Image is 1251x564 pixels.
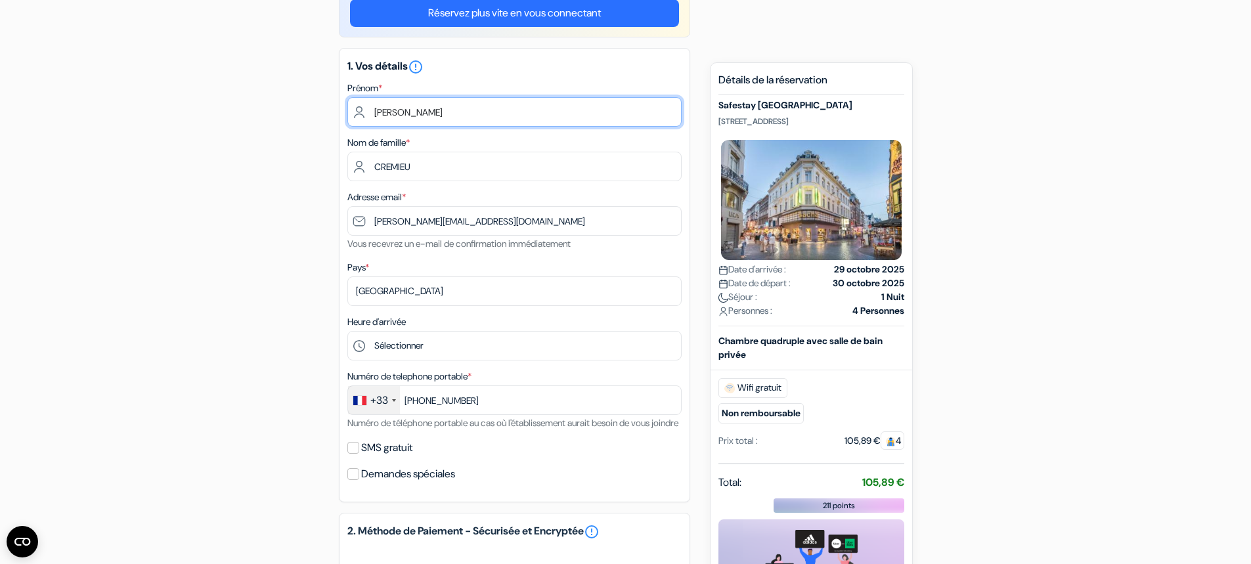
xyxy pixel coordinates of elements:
[347,136,410,150] label: Nom de famille
[347,417,678,429] small: Numéro de téléphone portable au cas où l'établissement aurait besoin de vous joindre
[347,190,406,204] label: Adresse email
[347,315,406,329] label: Heure d'arrivée
[834,263,904,276] strong: 29 octobre 2025
[718,434,758,448] div: Prix total :
[718,475,741,490] span: Total:
[833,276,904,290] strong: 30 octobre 2025
[886,437,896,446] img: guest.svg
[718,116,904,127] p: [STREET_ADDRESS]
[724,383,735,393] img: free_wifi.svg
[718,378,787,398] span: Wifi gratuit
[347,152,682,181] input: Entrer le nom de famille
[408,59,424,75] i: error_outline
[347,206,682,236] input: Entrer adresse e-mail
[361,439,412,457] label: SMS gratuit
[845,434,904,448] div: 105,89 €
[361,465,455,483] label: Demandes spéciales
[718,74,904,95] h5: Détails de la réservation
[718,293,728,303] img: moon.svg
[718,279,728,289] img: calendar.svg
[718,335,883,360] b: Chambre quadruple avec salle de bain privée
[718,307,728,316] img: user_icon.svg
[347,59,682,75] h5: 1. Vos détails
[347,370,472,383] label: Numéro de telephone portable
[718,304,772,318] span: Personnes :
[370,393,388,408] div: +33
[347,238,571,249] small: Vous recevrez un e-mail de confirmation immédiatement
[347,97,682,127] input: Entrez votre prénom
[881,290,904,304] strong: 1 Nuit
[881,431,904,450] span: 4
[347,385,682,415] input: 6 12 34 56 78
[718,276,791,290] span: Date de départ :
[584,524,600,540] a: error_outline
[823,500,855,511] span: 211 points
[347,81,382,95] label: Prénom
[347,524,682,540] h5: 2. Méthode de Paiement - Sécurisée et Encryptée
[408,59,424,73] a: error_outline
[718,100,904,111] h5: Safestay [GEOGRAPHIC_DATA]
[718,290,757,304] span: Séjour :
[718,403,804,423] small: Non remboursable
[862,475,904,489] strong: 105,89 €
[718,263,786,276] span: Date d'arrivée :
[7,526,38,557] button: Ouvrir le widget CMP
[348,386,400,414] div: France: +33
[718,265,728,275] img: calendar.svg
[347,261,369,274] label: Pays
[852,304,904,318] strong: 4 Personnes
